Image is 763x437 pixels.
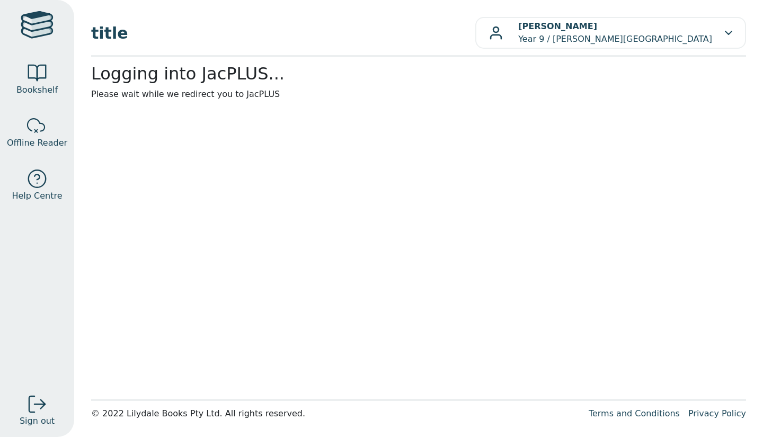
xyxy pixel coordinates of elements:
span: Help Centre [12,190,62,202]
button: [PERSON_NAME]Year 9 / [PERSON_NAME][GEOGRAPHIC_DATA] [475,17,746,49]
div: © 2022 Lilydale Books Pty Ltd. All rights reserved. [91,407,580,420]
p: Year 9 / [PERSON_NAME][GEOGRAPHIC_DATA] [518,20,712,46]
p: Please wait while we redirect you to JacPLUS [91,88,746,101]
b: [PERSON_NAME] [518,21,597,31]
a: Privacy Policy [688,408,746,418]
a: Terms and Conditions [589,408,680,418]
span: Sign out [20,415,55,427]
span: Offline Reader [7,137,67,149]
span: Bookshelf [16,84,58,96]
h2: Logging into JacPLUS... [91,64,746,84]
span: title [91,21,475,45]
